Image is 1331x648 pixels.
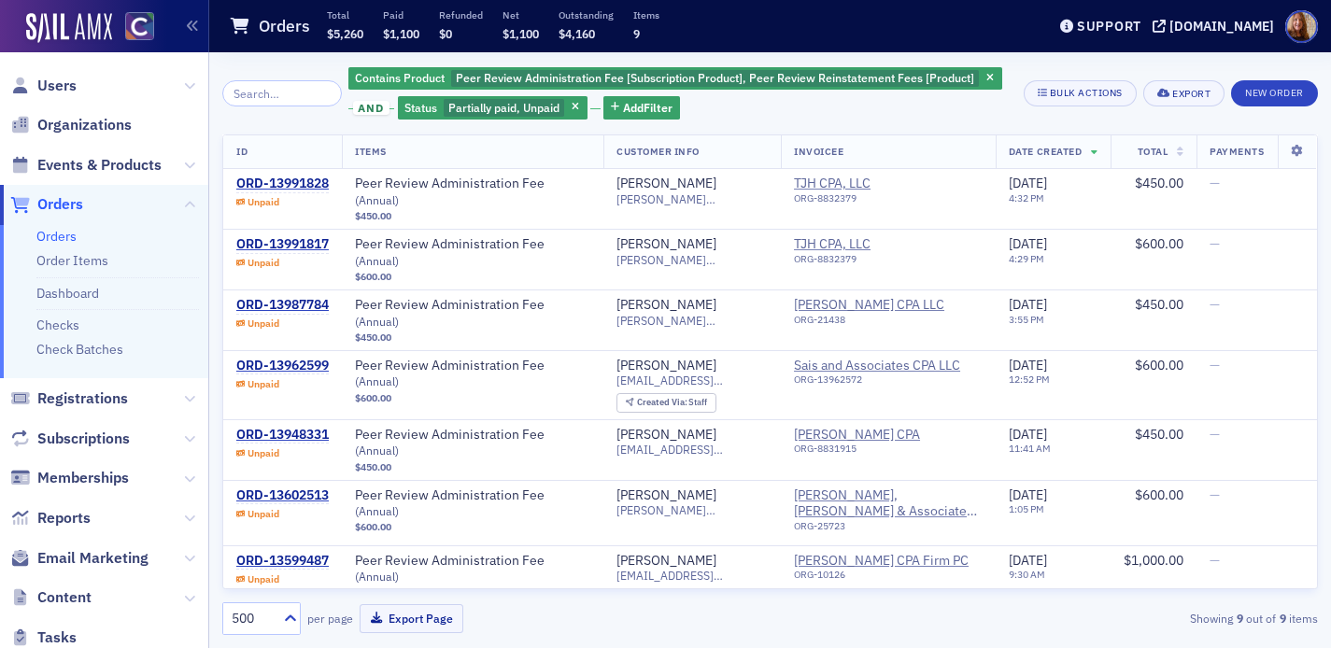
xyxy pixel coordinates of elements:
span: $1,100 [383,26,419,41]
span: $450.00 [355,210,391,222]
span: Created Via : [637,396,689,408]
span: $600.00 [1135,235,1183,252]
div: ORG-13962572 [794,373,964,392]
a: Tasks [10,627,77,648]
span: Peer Review Administration Fee [355,176,590,208]
span: Peer Review Administration Fee [355,427,590,459]
span: [DATE] [1009,552,1047,569]
span: [DATE] [1009,486,1047,503]
span: $450.00 [1135,296,1183,313]
span: [PERSON_NAME][EMAIL_ADDRESS][DOMAIN_NAME] [616,253,768,267]
a: [PERSON_NAME] CPA [794,427,964,444]
strong: 9 [1233,610,1246,627]
a: [PERSON_NAME] [616,427,716,444]
a: View Homepage [112,12,154,44]
span: Content [37,587,92,608]
div: ORD-13602513 [236,487,329,504]
span: Invoicee [794,145,843,158]
a: ORD-13599487 [236,553,329,570]
a: Organizations [10,115,132,135]
p: Refunded [439,8,483,21]
span: Adams, Fagerland & Associates PS [794,487,983,520]
div: Bulk Actions [1050,88,1123,98]
img: SailAMX [26,13,112,43]
span: ( Annual ) [355,253,399,268]
span: Orders [37,194,83,215]
span: Peer Review Administration Fee [355,236,590,269]
a: New Order [1231,83,1318,100]
a: Users [10,76,77,96]
span: $450.00 [1135,175,1183,191]
time: 11:41 AM [1009,442,1051,455]
span: Date Created [1009,145,1082,158]
span: Reports [37,508,91,528]
button: New Order [1231,80,1318,106]
div: Partially paid, Unpaid [398,96,588,120]
time: 4:29 PM [1009,252,1044,265]
span: Add Filter [623,99,673,116]
time: 12:52 PM [1009,373,1050,386]
span: Sais and Associates CPA LLC [794,358,983,393]
time: 9:30 AM [1009,568,1045,581]
div: Showing out of items [966,610,1318,627]
span: Peer Review Administration Fee [355,487,590,520]
span: $0 [439,26,452,41]
span: $450.00 [355,331,391,344]
span: Peer Review Administration Fee [355,553,590,585]
a: ORD-13991817 [236,236,329,253]
span: Status [404,100,437,115]
a: [PERSON_NAME] [616,176,716,192]
span: Email Marketing [37,548,149,569]
span: Partially paid, Unpaid [448,100,559,115]
span: $1,000.00 [1124,552,1183,569]
span: ( Annual ) [355,443,399,458]
span: [EMAIL_ADDRESS][DOMAIN_NAME] [616,569,768,583]
div: ORG-8832379 [794,253,964,272]
a: Checks [36,317,79,333]
span: [PERSON_NAME][EMAIL_ADDRESS][DOMAIN_NAME] [616,314,768,328]
input: Search… [222,80,342,106]
span: Total [1138,145,1168,158]
div: ORG-8832379 [794,192,964,211]
span: [DATE] [1009,296,1047,313]
span: $1,000.00 [355,587,400,599]
p: Total [327,8,363,21]
span: ( Annual ) [355,314,399,329]
span: Tasks [37,627,77,648]
span: Peer Review Administration Fee [355,358,590,390]
a: Content [10,587,92,608]
span: Users [37,76,77,96]
a: [PERSON_NAME] [616,297,716,314]
div: Peer Review Administration Fee [Subscription Product], Peer Review Reinstatement Fees [Product] [348,67,1002,91]
div: Export [1172,89,1211,99]
span: [DATE] [1009,175,1047,191]
div: ORG-25723 [794,520,983,539]
a: Peer Review Administration Fee (Annual) [355,236,590,269]
button: AddFilter [603,96,680,120]
button: and [348,101,395,116]
span: TJH CPA, LLC [794,176,983,211]
h1: Orders [259,15,310,37]
a: [PERSON_NAME] CPA Firm PC [794,553,969,570]
span: Memberships [37,468,129,488]
span: $5,260 [327,26,363,41]
p: Items [633,8,659,21]
span: $1,100 [503,26,539,41]
span: 9 [633,26,640,41]
button: Bulk Actions [1024,80,1137,106]
span: David S Christy CPA [794,427,983,462]
time: 4:32 PM [1009,191,1044,204]
span: — [1210,357,1220,373]
a: Peer Review Administration Fee (Annual) [355,487,590,520]
a: [PERSON_NAME] [616,358,716,374]
span: $600.00 [355,521,391,533]
span: Organizations [37,115,132,135]
span: — [1210,296,1220,313]
span: $600.00 [355,392,391,404]
a: [PERSON_NAME] CPA LLC [794,297,964,314]
span: Events & Products [37,155,162,176]
span: — [1210,552,1220,569]
div: Support [1077,18,1141,35]
a: Subscriptions [10,429,130,449]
